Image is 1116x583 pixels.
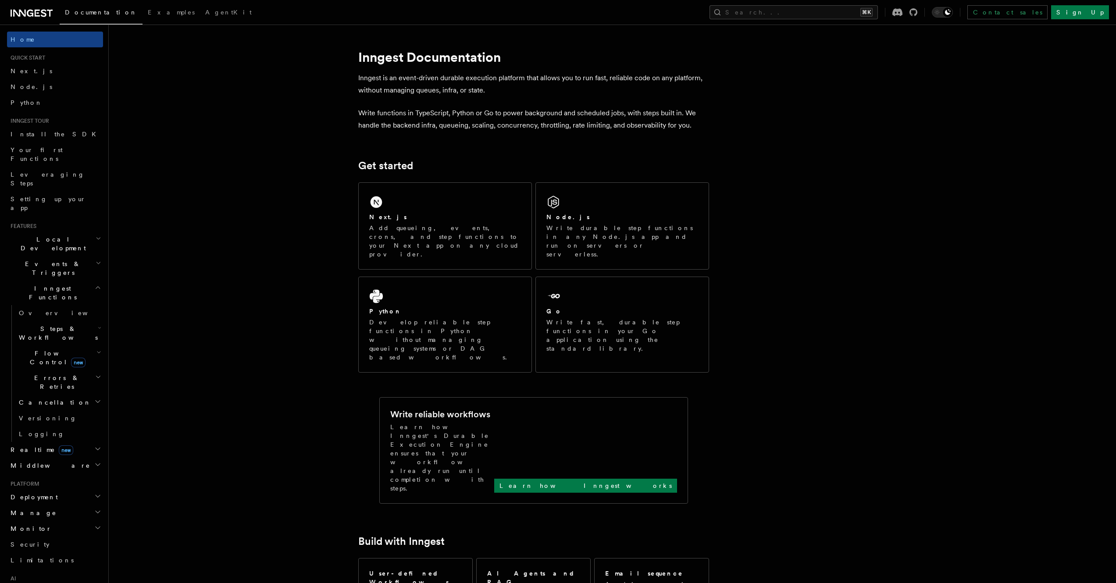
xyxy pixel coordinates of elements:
p: Write fast, durable step functions in your Go application using the standard library. [546,318,698,353]
span: Steps & Workflows [15,324,98,342]
a: Install the SDK [7,126,103,142]
button: Flow Controlnew [15,345,103,370]
span: Deployment [7,493,58,501]
a: Next.jsAdd queueing, events, crons, and step functions to your Next app on any cloud provider. [358,182,532,270]
span: Cancellation [15,398,91,407]
span: Home [11,35,35,44]
p: Add queueing, events, crons, and step functions to your Next app on any cloud provider. [369,224,521,259]
button: Inngest Functions [7,281,103,305]
span: Errors & Retries [15,373,95,391]
button: Toggle dark mode [932,7,953,18]
kbd: ⌘K [860,8,873,17]
a: Logging [15,426,103,442]
span: Quick start [7,54,45,61]
p: Develop reliable step functions in Python without managing queueing systems or DAG based workflows. [369,318,521,362]
button: Monitor [7,521,103,537]
button: Search...⌘K [710,5,878,19]
a: Build with Inngest [358,535,445,547]
span: Platform [7,480,39,487]
a: Sign Up [1051,5,1109,19]
a: Leveraging Steps [7,167,103,191]
p: Learn how Inngest's Durable Execution Engine ensures that your workflow already run until complet... [390,423,494,493]
a: Documentation [60,3,143,25]
a: Versioning [15,410,103,426]
span: Limitations [11,557,74,564]
a: Contact sales [967,5,1048,19]
span: Middleware [7,461,90,470]
button: Deployment [7,489,103,505]
span: Install the SDK [11,131,101,138]
a: Limitations [7,552,103,568]
p: Inngest is an event-driven durable execution platform that allows you to run fast, reliable code ... [358,72,709,96]
a: Next.js [7,63,103,79]
span: Inngest tour [7,117,49,124]
a: Get started [358,160,413,172]
div: Inngest Functions [7,305,103,442]
a: Learn how Inngest works [494,479,677,493]
span: AI [7,575,16,582]
span: Flow Control [15,349,96,366]
span: Monitor [7,524,52,533]
span: Logging [19,430,64,437]
span: Overview [19,309,109,316]
span: new [71,358,86,367]
span: Realtime [7,445,73,454]
button: Events & Triggers [7,256,103,281]
span: Node.js [11,83,52,90]
span: Inngest Functions [7,284,95,302]
h1: Inngest Documentation [358,49,709,65]
h2: Python [369,307,402,316]
a: Overview [15,305,103,321]
span: Next.js [11,68,52,75]
span: Documentation [65,9,137,16]
h2: Write reliable workflows [390,408,490,420]
span: Leveraging Steps [11,171,85,187]
a: Python [7,95,103,110]
p: Write functions in TypeScript, Python or Go to power background and scheduled jobs, with steps bu... [358,107,709,132]
h2: Email sequence [605,569,683,578]
span: Python [11,99,43,106]
button: Manage [7,505,103,521]
button: Local Development [7,231,103,256]
span: Local Development [7,235,96,252]
p: Learn how Inngest works [499,481,672,490]
button: Middleware [7,458,103,473]
h2: Go [546,307,562,316]
button: Realtimenew [7,442,103,458]
span: Manage [7,508,57,517]
a: Your first Functions [7,142,103,167]
span: Events & Triggers [7,260,96,277]
span: AgentKit [205,9,252,16]
span: Versioning [19,415,77,422]
span: new [59,445,73,455]
button: Steps & Workflows [15,321,103,345]
a: Node.js [7,79,103,95]
h2: Node.js [546,213,590,221]
span: Security [11,541,50,548]
a: Node.jsWrite durable step functions in any Node.js app and run on servers or serverless. [535,182,709,270]
button: Cancellation [15,395,103,410]
span: Examples [148,9,195,16]
button: Errors & Retries [15,370,103,395]
a: AgentKit [200,3,257,24]
span: Setting up your app [11,196,86,211]
a: Examples [143,3,200,24]
a: Setting up your app [7,191,103,216]
a: PythonDevelop reliable step functions in Python without managing queueing systems or DAG based wo... [358,277,532,373]
a: Home [7,32,103,47]
p: Write durable step functions in any Node.js app and run on servers or serverless. [546,224,698,259]
span: Features [7,223,36,230]
a: Security [7,537,103,552]
h2: Next.js [369,213,407,221]
a: GoWrite fast, durable step functions in your Go application using the standard library. [535,277,709,373]
span: Your first Functions [11,146,63,162]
